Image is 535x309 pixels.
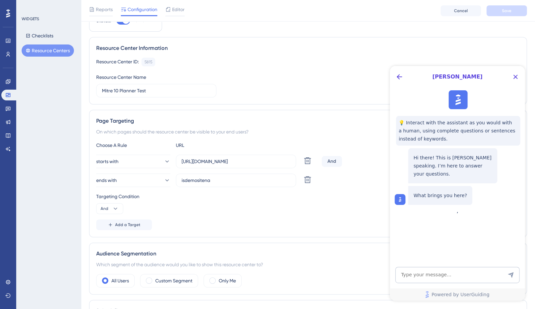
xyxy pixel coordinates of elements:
div: Which segment of the audience would you like to show this resource center to? [96,260,520,269]
span: Editor [172,5,185,13]
div: Choose A Rule [96,141,170,149]
div: Page Targeting [96,117,520,125]
div: Diênifer [30,113,49,120]
div: Targeting Condition [96,192,520,200]
span: starts with [96,157,118,165]
button: And [96,203,123,214]
label: Custom Segment [155,277,192,285]
span: Add a Target [115,222,140,227]
div: Send us a message [14,135,113,142]
div: Recent message [14,96,121,103]
button: starts with [96,155,170,168]
input: Type your Resource Center name [102,87,211,94]
span: ends with [96,176,117,184]
label: Only Me [219,277,236,285]
div: Resource Center Name [96,73,146,81]
p: Hi [PERSON_NAME]! 👋 🌊 [14,48,122,71]
div: URL [176,141,250,149]
img: logo [14,14,53,22]
div: Resource Center ID: [96,58,139,66]
button: Cancel [440,5,481,16]
button: Add a Target [96,219,152,230]
span: And [101,206,108,211]
div: Close [116,11,128,23]
span: Home [26,227,41,232]
button: Messages [68,210,135,237]
iframe: UserGuiding AI Assistant [390,66,525,301]
span: Messages [90,227,113,232]
div: Send us a message [7,129,128,148]
div: Resource Center Information [96,44,520,52]
div: Audience Segmentation [96,250,520,258]
img: Profile image for Simay [79,11,92,24]
span: Configuration [128,5,157,13]
span: 🤗 [30,107,36,112]
div: And [322,156,342,167]
p: How can we help? [14,71,122,82]
label: All Users [111,277,129,285]
div: 5815 [144,59,152,65]
div: • 1h ago [50,113,69,120]
img: Profile image for Diênifer [14,106,27,120]
span: Cancel [454,8,468,13]
button: Save [486,5,527,16]
div: Profile image for Diênifer🤗Diênifer•1h ago [7,101,128,126]
div: Recent messageProfile image for Diênifer🤗Diênifer•1h ago [7,91,128,126]
img: Profile image for Diênifer [92,11,105,24]
input: yourwebsite.com/path [182,177,290,184]
div: On which pages should the resource center be visible to your end users? [96,128,520,136]
img: Profile image for Begum [66,11,80,24]
input: yourwebsite.com/path [182,158,290,165]
span: Save [502,8,511,13]
button: ends with [96,174,170,187]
